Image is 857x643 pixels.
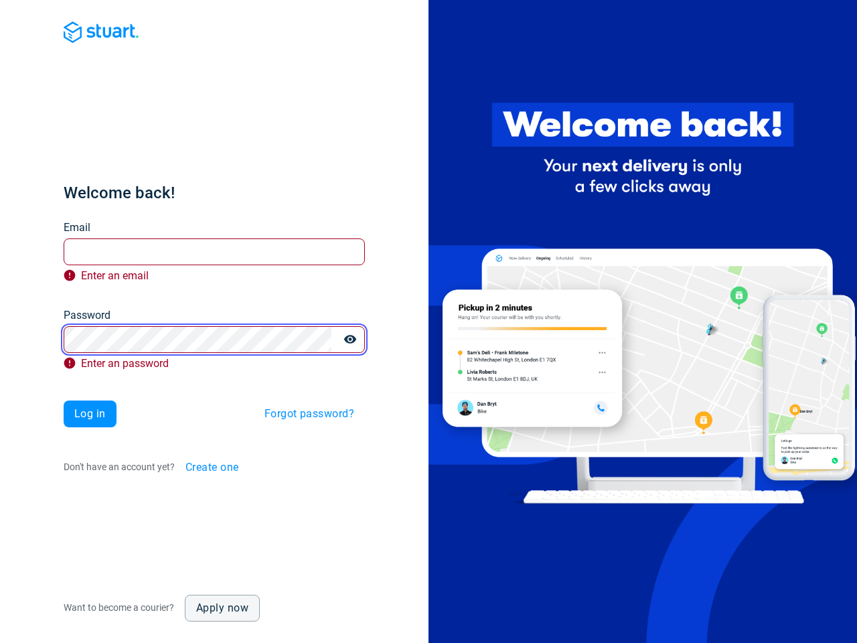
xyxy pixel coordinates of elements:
[64,220,90,236] label: Email
[254,401,365,427] button: Forgot password?
[64,268,365,286] p: Enter an email
[64,182,365,204] h1: Welcome back!
[264,409,354,419] span: Forgot password?
[64,461,175,472] span: Don't have an account yet?
[64,21,139,43] img: Blue logo
[64,401,116,427] button: Log in
[64,307,110,324] label: Password
[64,356,365,374] p: Enter an password
[64,602,174,613] span: Want to become a courier?
[196,603,248,614] span: Apply now
[185,595,260,622] a: Apply now
[185,462,239,473] span: Create one
[74,409,106,419] span: Log in
[175,454,250,481] button: Create one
